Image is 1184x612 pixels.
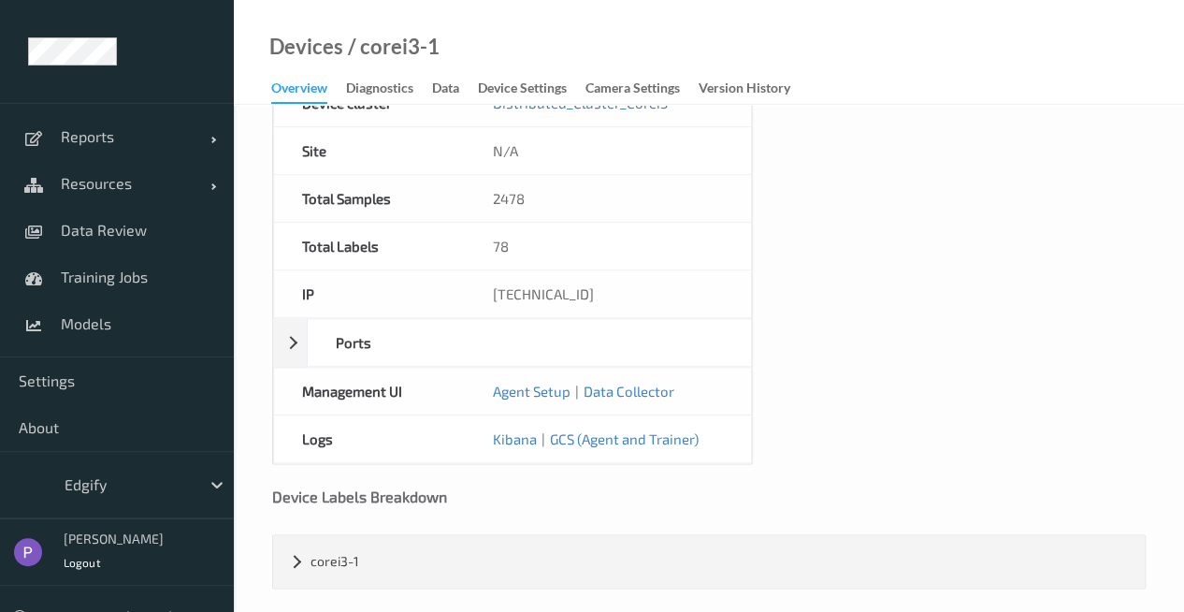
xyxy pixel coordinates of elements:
div: / corei3-1 [343,37,440,56]
div: IP [274,270,465,317]
a: GCS (Agent and Trainer) [550,430,699,447]
div: Version History [699,79,790,102]
div: 2478 [465,175,751,222]
div: Overview [271,79,327,104]
div: [TECHNICAL_ID] [465,270,751,317]
a: Camera Settings [585,76,699,102]
div: Logs [274,415,465,462]
a: Agent Setup [493,383,570,400]
div: Ports [273,318,752,367]
div: Management UI [274,368,465,415]
div: Data [432,79,459,102]
div: Total Labels [274,223,465,270]
a: Data [432,76,478,102]
div: 78 [465,223,751,270]
span: | [570,383,584,400]
div: Diagnostics [346,79,413,102]
a: Version History [699,76,809,102]
div: N/A [465,127,751,174]
div: Site [274,127,465,174]
div: Device Settings [478,79,567,102]
a: Device Settings [478,76,585,102]
div: Device Labels Breakdown [272,488,1146,506]
a: Overview [271,76,346,104]
div: Ports [308,319,485,366]
a: Data Collector [584,383,674,400]
div: Camera Settings [585,79,680,102]
a: Diagnostics [346,76,432,102]
span: | [537,430,550,447]
a: Devices [269,37,343,56]
div: Total Samples [274,175,465,222]
a: Kibana [493,430,537,447]
div: corei3-1 [273,535,1145,588]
